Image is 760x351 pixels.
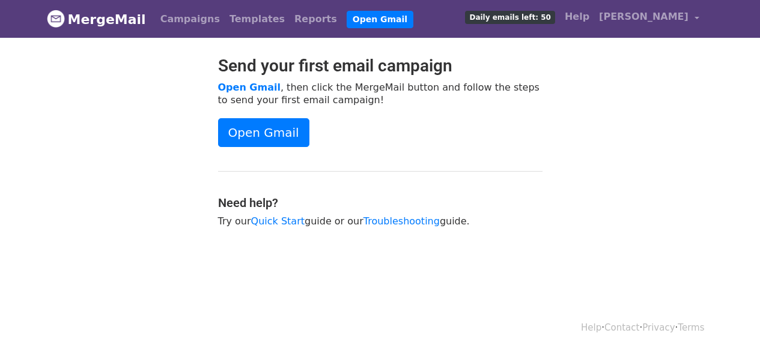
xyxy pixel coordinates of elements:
a: Help [560,5,594,29]
h4: Need help? [218,196,543,210]
a: Templates [225,7,290,31]
iframe: Chat Widget [700,293,760,351]
img: MergeMail logo [47,10,65,28]
a: [PERSON_NAME] [594,5,704,33]
a: Open Gmail [218,82,281,93]
a: Reports [290,7,342,31]
a: Quick Start [251,215,305,227]
a: Campaigns [156,7,225,31]
h2: Send your first email campaign [218,56,543,76]
a: Contact [604,322,639,333]
a: Open Gmail [218,118,309,147]
a: Daily emails left: 50 [460,5,559,29]
a: Help [581,322,601,333]
a: Open Gmail [347,11,413,28]
span: Daily emails left: 50 [465,11,555,24]
span: [PERSON_NAME] [599,10,689,24]
p: , then click the MergeMail button and follow the steps to send your first email campaign! [218,81,543,106]
a: Terms [678,322,704,333]
a: Privacy [642,322,675,333]
a: Troubleshooting [363,215,440,227]
p: Try our guide or our guide. [218,215,543,227]
a: MergeMail [47,7,146,32]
